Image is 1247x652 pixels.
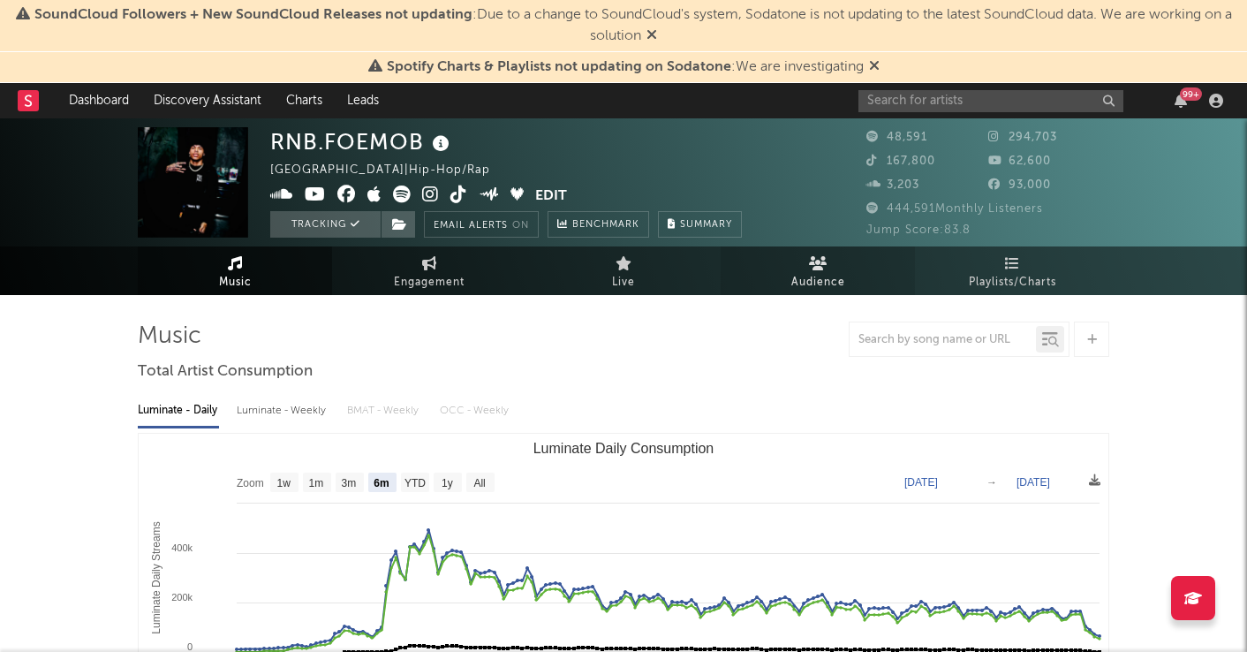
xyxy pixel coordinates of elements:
span: Music [219,272,252,293]
text: YTD [404,477,426,489]
span: Live [612,272,635,293]
span: Dismiss [869,60,880,74]
text: 400k [171,542,193,553]
a: Discovery Assistant [141,83,274,118]
span: 48,591 [866,132,927,143]
span: Summary [680,220,732,230]
div: [GEOGRAPHIC_DATA] | Hip-Hop/Rap [270,160,510,181]
span: Total Artist Consumption [138,361,313,383]
a: Playlists/Charts [915,246,1109,295]
span: : Due to a change to SoundCloud's system, Sodatone is not updating to the latest SoundCloud data.... [34,8,1232,43]
span: Engagement [394,272,465,293]
div: Luminate - Daily [138,396,219,426]
a: Music [138,246,332,295]
a: Audience [721,246,915,295]
div: RNB.FOEMOB [270,127,454,156]
text: 0 [187,641,193,652]
a: Benchmark [548,211,649,238]
text: [DATE] [904,476,938,489]
div: 99 + [1180,87,1202,101]
span: 167,800 [866,155,935,167]
input: Search by song name or URL [850,333,1036,347]
a: Live [526,246,721,295]
div: Luminate - Weekly [237,396,329,426]
a: Dashboard [57,83,141,118]
text: 1m [309,477,324,489]
text: 6m [374,477,389,489]
em: On [512,221,529,231]
a: Charts [274,83,335,118]
span: 3,203 [866,179,919,191]
span: 444,591 Monthly Listeners [866,203,1043,215]
a: Leads [335,83,391,118]
span: Jump Score: 83.8 [866,224,971,236]
text: 1y [442,477,453,489]
span: Audience [791,272,845,293]
span: Playlists/Charts [969,272,1056,293]
span: 62,600 [988,155,1051,167]
text: 3m [342,477,357,489]
text: All [473,477,485,489]
button: Tracking [270,211,381,238]
a: Engagement [332,246,526,295]
button: Email AlertsOn [424,211,539,238]
text: 200k [171,592,193,603]
span: Dismiss [646,29,657,43]
span: Benchmark [572,215,639,236]
button: 99+ [1175,94,1187,108]
button: Summary [658,211,742,238]
text: [DATE] [1016,476,1050,489]
text: Luminate Daily Streams [150,521,162,633]
span: 294,703 [988,132,1057,143]
text: Luminate Daily Consumption [533,441,714,456]
span: SoundCloud Followers + New SoundCloud Releases not updating [34,8,472,22]
input: Search for artists [858,90,1123,112]
span: 93,000 [988,179,1051,191]
text: 1w [277,477,291,489]
span: Spotify Charts & Playlists not updating on Sodatone [387,60,731,74]
text: Zoom [237,477,264,489]
button: Edit [535,186,567,208]
span: : We are investigating [387,60,864,74]
text: → [986,476,997,489]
